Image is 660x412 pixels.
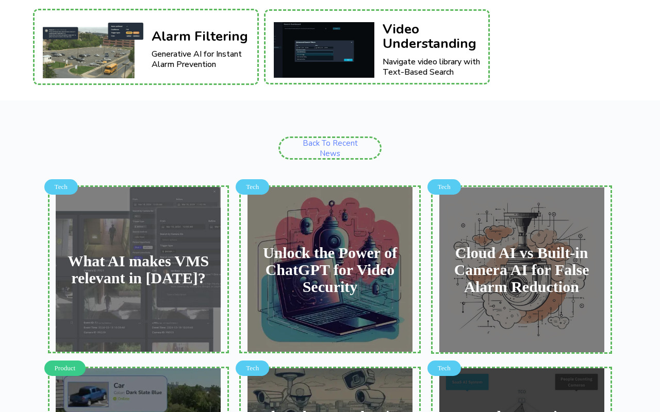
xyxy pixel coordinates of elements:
div: Generative AI for Instant Alarm Prevention [152,49,252,70]
h4: Cloud AI vs Built-in Camera AI for False Alarm Reduction [441,244,602,295]
a: Back to Recent News [278,136,382,160]
div: Tech [427,360,461,376]
h4: Unlock the Power of ChatGPT for Video Security [250,244,410,295]
h4: What AI makes VMS relevant in [DATE]? [58,252,219,286]
a: TechCloud AI vs Built-in Camera AI for False Alarm Reduction [431,185,613,354]
a: Traces Alarm Filtering gifAlarm FilteringGenerative AI for Instant Alarm Prevention [33,9,259,85]
div: Tech [236,179,269,195]
div: Tech [44,179,78,195]
div: Video Understanding [383,22,483,51]
a: Traces Video UnderstandingVideo UnderstandingNavigate video library with Text-Based Search [264,9,490,84]
a: TechUnlock the Power of ChatGPT for Video Security [239,185,421,353]
div: Alarm Filtering [152,29,252,44]
div: Tech [427,179,461,195]
div: Navigate video library with Text-Based Search [383,57,483,77]
img: Traces Video Understanding [274,22,374,78]
div: Tech [236,360,269,376]
img: Traces Alarm Filtering gif [43,22,143,78]
div: Product [44,360,86,376]
a: TechWhat AI makes VMS relevant in [DATE]? [48,185,229,353]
